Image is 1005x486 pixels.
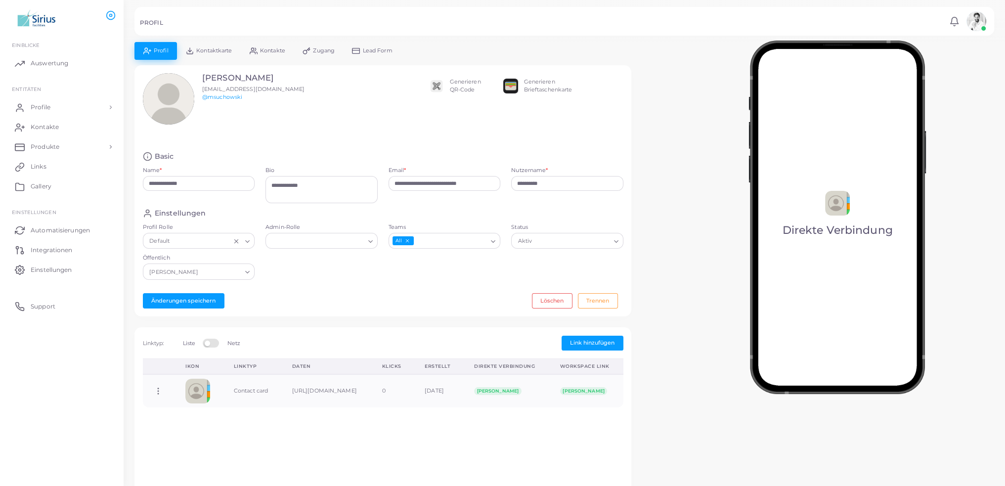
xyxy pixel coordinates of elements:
button: Deselect All [404,237,411,244]
img: apple-wallet.png [503,79,518,93]
span: Zugang [313,48,335,53]
label: Email [389,167,406,175]
span: Support [31,302,55,311]
div: Workspace link [560,363,612,370]
div: Direkte Verbindung [474,363,538,370]
td: [DATE] [414,374,463,407]
span: EINBLICKE [12,42,40,48]
img: logo [9,9,64,28]
button: Änderungen speichern [143,293,224,308]
h3: [PERSON_NAME] [202,73,305,83]
span: Einstellungen [12,209,56,215]
div: Daten [292,363,360,370]
div: Search for option [389,233,501,249]
label: Nutzername [511,167,548,175]
div: Generieren Brieftaschenkarte [524,78,572,94]
label: Öffentlich [143,254,255,262]
label: Teams [389,223,501,231]
td: [URL][DOMAIN_NAME] [281,374,371,407]
span: Profil [154,48,169,53]
a: Kontakte [7,117,116,137]
a: avatar [963,11,989,31]
span: Kontakte [31,123,59,132]
a: Links [7,157,116,177]
span: Produkte [31,142,59,151]
a: Integrationen [7,240,116,260]
label: Bio [265,167,378,175]
a: Profile [7,97,116,117]
label: Liste [183,340,196,348]
div: Generieren QR-Code [449,78,481,94]
span: Linktyp: [143,340,164,347]
input: Search for option [200,266,241,277]
h4: Einstellungen [155,209,206,218]
input: Search for option [270,236,364,247]
img: phone-mock.b55596b7.png [748,41,926,394]
a: Einstellungen [7,260,116,279]
h5: PROFIL [140,19,163,26]
button: Link hinzufügen [562,336,623,351]
span: [PERSON_NAME] [474,387,521,395]
input: Search for option [415,236,487,247]
img: avatar [966,11,986,31]
div: Search for option [143,233,255,249]
input: Search for option [172,236,230,247]
label: Status [511,223,623,231]
div: Search for option [265,233,378,249]
button: Trennen [578,293,618,308]
button: Clear Selected [233,237,240,245]
span: Kontakte [260,48,285,53]
td: 0 [371,374,414,407]
span: Aktiv [517,236,533,247]
button: Löschen [532,293,572,308]
input: Search for option [534,236,610,247]
div: Search for option [143,264,255,279]
span: Gallery [31,182,51,191]
img: contactcard.png [185,379,210,403]
a: Produkte [7,137,116,157]
span: Profile [31,103,50,112]
span: Einstellungen [31,265,72,274]
a: Auswertung [7,53,116,73]
h4: Basic [155,152,174,161]
span: Lead Form [363,48,393,53]
label: Profil Rolle [143,223,255,231]
div: Ikon [185,363,212,370]
a: @msuchowski [202,93,242,100]
td: Contact card [223,374,281,407]
span: Default [148,236,171,247]
span: Link hinzufügen [570,339,614,346]
span: Auswertung [31,59,68,68]
span: Automatisierungen [31,226,90,235]
span: [PERSON_NAME] [560,387,607,395]
div: Erstellt [425,363,452,370]
span: [PERSON_NAME] [148,267,200,277]
label: Admin-Rolle [265,223,378,231]
label: Name [143,167,162,175]
label: Netz [227,340,240,348]
span: ENTITÄTEN [12,86,41,92]
th: Action [143,359,175,374]
div: Linktyp [234,363,270,370]
span: Links [31,162,46,171]
a: Gallery [7,177,116,196]
img: qr2.png [429,79,444,93]
div: Klicks [382,363,403,370]
div: Search for option [511,233,623,249]
span: Kontaktkarte [196,48,232,53]
span: Integrationen [31,246,72,255]
a: Support [7,296,116,316]
span: All [393,236,414,246]
span: [EMAIL_ADDRESS][DOMAIN_NAME] [202,86,305,92]
a: Automatisierungen [7,220,116,240]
